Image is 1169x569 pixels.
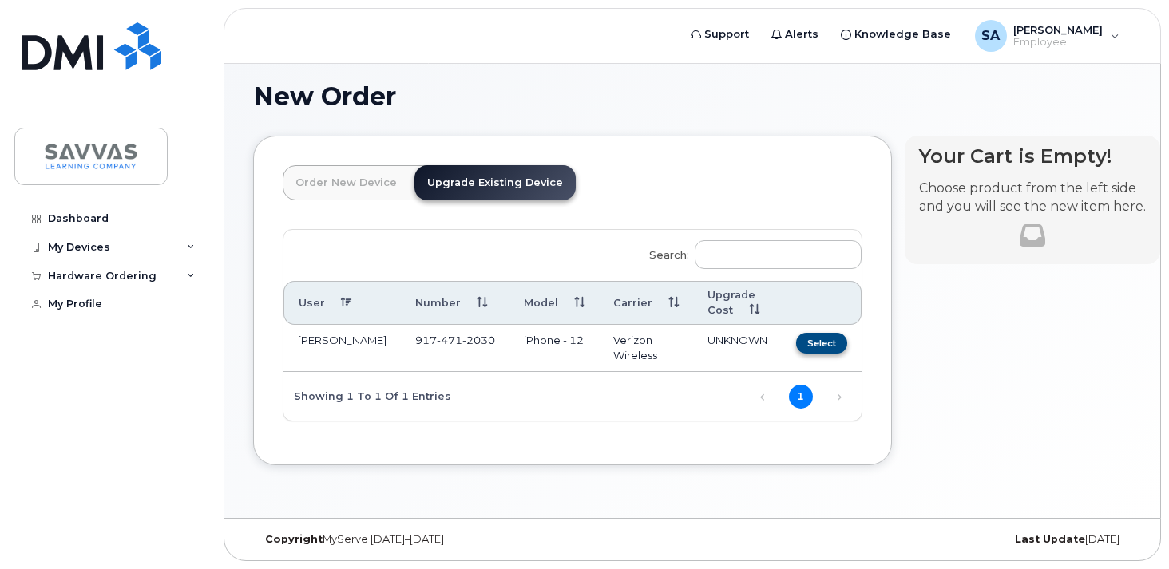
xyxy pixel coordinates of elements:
th: Model: activate to sort column ascending [509,281,599,326]
label: Search: [639,230,861,275]
span: 2030 [462,334,495,346]
div: MyServe [DATE]–[DATE] [253,533,546,546]
h1: New Order [253,82,1131,110]
a: 1 [789,385,813,409]
span: [PERSON_NAME] [1013,23,1103,36]
a: Support [680,18,760,50]
strong: Last Update [1015,533,1085,545]
div: [DATE] [838,533,1131,546]
span: SA [981,26,1000,45]
a: Next [827,385,851,409]
span: Support [704,26,749,42]
strong: Copyright [265,533,323,545]
div: Sara Anderson [964,20,1131,52]
span: Alerts [785,26,818,42]
td: iPhone - 12 [509,325,599,371]
a: Alerts [760,18,830,50]
span: UNKNOWN [707,334,767,346]
th: Number: activate to sort column ascending [401,281,509,326]
th: User: activate to sort column descending [283,281,401,326]
th: Carrier: activate to sort column ascending [599,281,693,326]
p: Choose product from the left side and you will see the new item here. [919,180,1146,216]
a: Order New Device [283,165,410,200]
a: Upgrade Existing Device [414,165,576,200]
span: Employee [1013,36,1103,49]
button: Select [796,333,847,353]
th: Upgrade Cost: activate to sort column ascending [693,281,782,326]
span: 917 [415,334,495,346]
a: Previous [751,385,775,409]
h4: Your Cart is Empty! [919,145,1146,167]
input: Search: [695,240,862,269]
span: Knowledge Base [854,26,951,42]
div: Showing 1 to 1 of 1 entries [283,382,451,409]
a: Knowledge Base [830,18,962,50]
span: 471 [437,334,462,346]
td: Verizon Wireless [599,325,693,371]
td: [PERSON_NAME] [283,325,401,371]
